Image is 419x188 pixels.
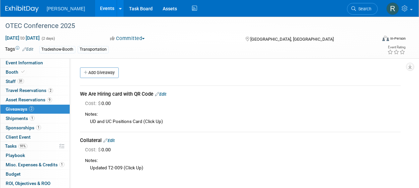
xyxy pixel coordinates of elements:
[80,91,401,98] div: We Are Hiring card with QR Code
[6,69,26,75] span: Booth
[85,118,401,125] div: UD and UC Positions Card (Click Up)
[347,3,378,15] a: Search
[19,35,26,41] span: to
[0,160,70,169] a: Misc. Expenses & Credits1
[382,36,389,41] img: Format-Inperson.png
[155,92,166,97] a: Edit
[29,106,34,111] span: 2
[0,105,70,114] a: Giveaways2
[0,133,70,142] a: Client Event
[386,2,399,15] img: Rebecca Deis
[0,142,70,151] a: Tasks91%
[3,20,371,32] div: OTEC Conference 2025
[6,153,25,158] span: Playbook
[80,67,119,78] a: Add Giveaway
[0,68,70,77] a: Booth
[0,77,70,86] a: Staff31
[6,162,64,167] span: Misc. Expenses & Credits
[0,86,70,95] a: Travel Reservations2
[41,36,55,41] span: (2 days)
[85,100,113,106] span: 0.00
[0,58,70,67] a: Event Information
[30,116,35,121] span: 1
[39,46,75,53] div: Tradeshow-Booth
[85,147,113,153] span: 0.00
[6,60,43,65] span: Event Information
[22,47,33,52] a: Edit
[6,116,35,121] span: Shipments
[5,46,33,53] td: Tags
[108,35,147,42] button: Committed
[103,138,115,143] a: Edit
[0,123,70,132] a: Sponsorships1
[6,125,41,130] span: Sponsorships
[18,144,27,149] span: 91%
[6,171,21,177] span: Budget
[6,79,24,84] span: Staff
[0,179,70,188] a: ROI, Objectives & ROO
[250,37,334,42] span: [GEOGRAPHIC_DATA], [GEOGRAPHIC_DATA]
[347,35,406,45] div: Event Format
[6,97,52,102] span: Asset Reservations
[85,158,401,164] div: Notes:
[47,97,52,102] span: 9
[0,151,70,160] a: Playbook
[0,95,70,104] a: Asset Reservations9
[59,162,64,167] span: 1
[78,46,109,53] div: Transportation
[356,6,371,11] span: Search
[6,88,53,93] span: Travel Reservations
[6,134,31,140] span: Client Event
[0,114,70,123] a: Shipments1
[36,125,41,130] span: 1
[390,36,406,41] div: In-Person
[387,46,405,49] div: Event Rating
[0,170,70,179] a: Budget
[47,6,85,11] span: [PERSON_NAME]
[85,164,401,171] div: Updated T2-009 (Click Up)
[21,70,25,74] i: Booth reservation complete
[48,88,53,93] span: 2
[80,137,401,144] div: Collateral
[85,100,101,106] span: Cost: $
[85,111,401,118] div: Notes:
[5,35,40,41] span: [DATE] [DATE]
[17,79,24,84] span: 31
[5,6,39,12] img: ExhibitDay
[85,147,101,153] span: Cost: $
[5,143,27,149] span: Tasks
[6,181,50,186] span: ROI, Objectives & ROO
[6,106,34,112] span: Giveaways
